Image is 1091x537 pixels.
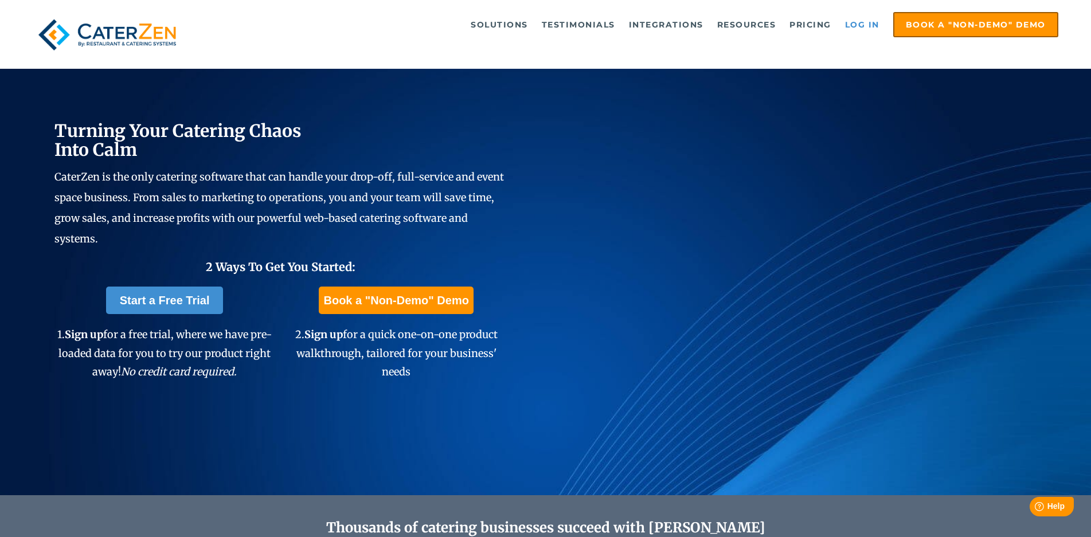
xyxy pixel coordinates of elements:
a: Resources [711,13,782,36]
a: Start a Free Trial [106,287,224,314]
span: 2 Ways To Get You Started: [206,260,355,274]
h2: Thousands of catering businesses succeed with [PERSON_NAME] [109,520,981,536]
span: Turning Your Catering Chaos Into Calm [54,120,302,160]
span: 2. for a quick one-on-one product walkthrough, tailored for your business' needs [295,328,498,378]
a: Pricing [784,13,837,36]
em: No credit card required. [121,365,237,378]
img: caterzen [33,12,182,57]
span: CaterZen is the only catering software that can handle your drop-off, full-service and event spac... [54,170,504,245]
span: Sign up [304,328,343,341]
span: Sign up [65,328,103,341]
div: Navigation Menu [208,12,1058,37]
a: Log in [839,13,885,36]
a: Solutions [465,13,534,36]
iframe: Help widget launcher [989,492,1078,524]
a: Testimonials [536,13,621,36]
a: Book a "Non-Demo" Demo [893,12,1058,37]
span: 1. for a free trial, where we have pre-loaded data for you to try our product right away! [57,328,272,378]
a: Integrations [623,13,709,36]
a: Book a "Non-Demo" Demo [319,287,473,314]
